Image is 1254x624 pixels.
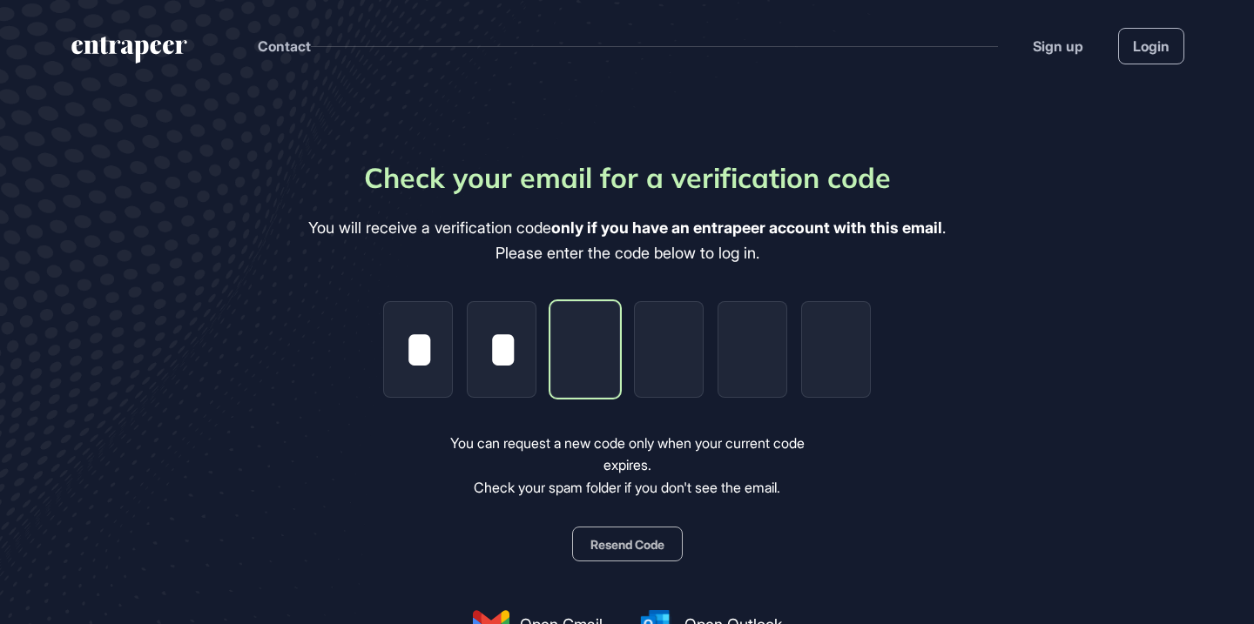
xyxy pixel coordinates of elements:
a: entrapeer-logo [70,37,189,70]
a: Login [1118,28,1184,64]
div: You can request a new code only when your current code expires. Check your spam folder if you don... [426,433,829,500]
b: only if you have an entrapeer account with this email [551,218,942,237]
div: You will receive a verification code . Please enter the code below to log in. [308,216,946,266]
button: Resend Code [572,527,683,561]
button: Contact [258,35,311,57]
div: Check your email for a verification code [364,157,891,198]
a: Sign up [1033,36,1083,57]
